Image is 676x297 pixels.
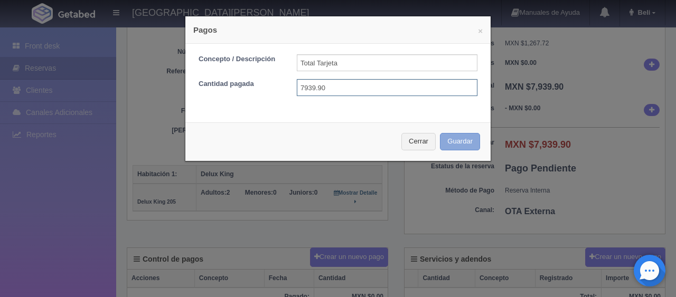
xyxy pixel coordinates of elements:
[440,133,480,150] button: Guardar
[191,79,289,89] label: Cantidad pagada
[478,27,483,35] button: ×
[191,54,289,64] label: Concepto / Descripción
[401,133,436,150] button: Cerrar
[193,24,483,35] h4: Pagos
